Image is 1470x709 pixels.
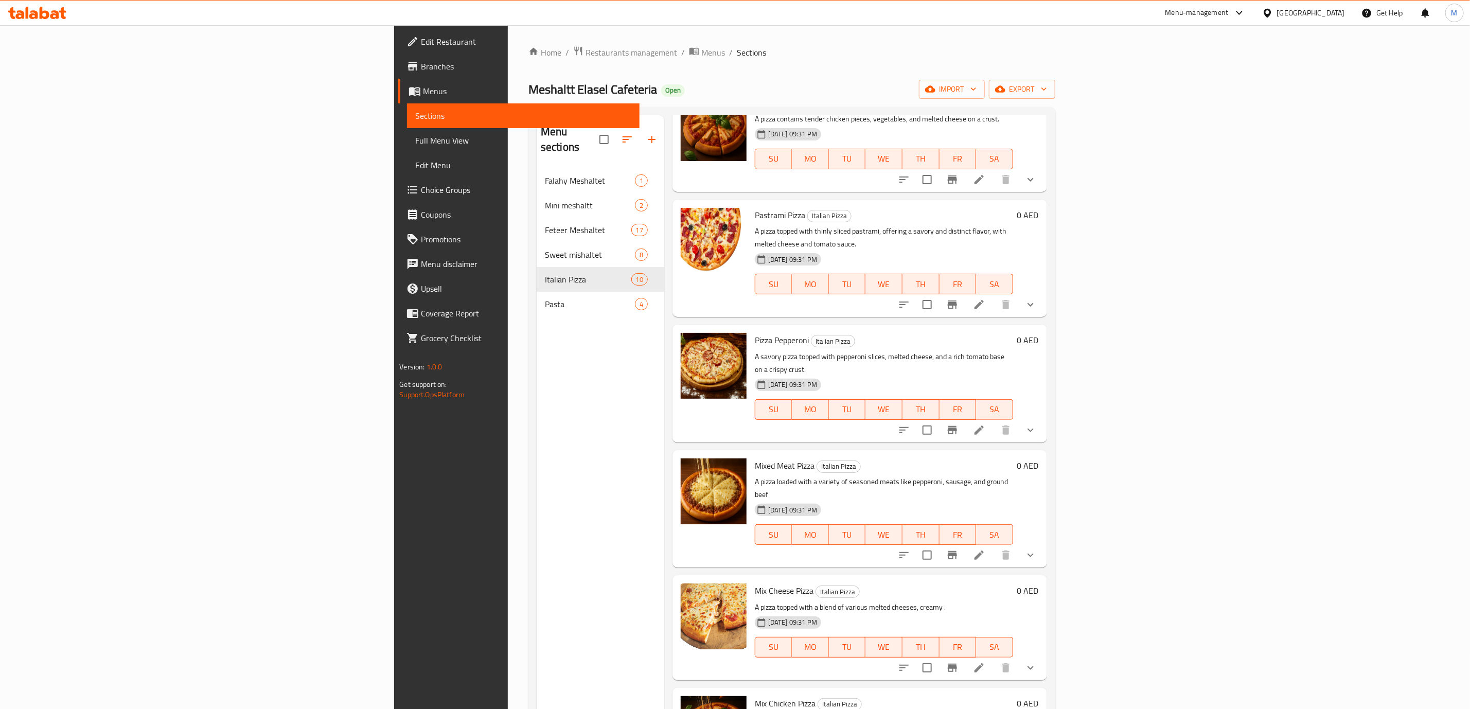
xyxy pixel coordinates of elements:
button: show more [1018,418,1043,442]
a: Edit Menu [407,153,640,178]
div: Sweet mishaltet8 [537,242,664,267]
span: Pastrami Pizza [755,207,805,223]
span: Upsell [421,282,631,295]
span: SU [759,527,788,542]
span: SA [980,640,1009,654]
button: FR [940,399,977,420]
span: 1 [635,176,647,186]
button: Add section [640,127,664,152]
button: export [989,80,1055,99]
span: Coupons [421,208,631,221]
button: MO [792,637,829,658]
nav: breadcrumb [528,46,1055,59]
button: TU [829,274,866,294]
a: Menu disclaimer [398,252,640,276]
button: SU [755,149,792,169]
h6: 0 AED [1017,458,1039,473]
span: 17 [632,225,647,235]
span: Select to update [916,294,938,315]
span: 10 [632,275,647,285]
span: TU [833,640,862,654]
span: [DATE] 09:31 PM [764,505,821,515]
button: SU [755,524,792,545]
button: MO [792,274,829,294]
span: TH [907,640,935,654]
span: SA [980,277,1009,292]
span: Mixed Meat Pizza [755,458,814,473]
span: TH [907,151,935,166]
button: TU [829,637,866,658]
span: FR [944,277,972,292]
span: SU [759,640,788,654]
div: items [635,298,648,310]
span: 1.0.0 [427,360,442,374]
svg: Show Choices [1024,298,1037,311]
a: Edit menu item [973,173,985,186]
button: FR [940,149,977,169]
a: Edit menu item [973,298,985,311]
a: Full Menu View [407,128,640,153]
span: TU [833,151,862,166]
a: Edit menu item [973,424,985,436]
img: Mix Cheese Pizza [681,583,747,649]
button: delete [994,543,1018,568]
button: TU [829,149,866,169]
div: items [635,174,648,187]
button: TH [902,274,940,294]
p: A savory pizza topped with pepperoni slices, melted cheese, and a rich tomato base on a crispy cr... [755,350,1013,376]
button: FR [940,524,977,545]
svg: Show Choices [1024,662,1037,674]
span: Branches [421,60,631,73]
span: Version: [399,360,424,374]
button: TH [902,524,940,545]
span: WE [870,527,898,542]
button: MO [792,149,829,169]
span: Promotions [421,233,631,245]
a: Menus [398,79,640,103]
span: MO [796,277,825,292]
div: [GEOGRAPHIC_DATA] [1277,7,1345,19]
div: Italian Pizza [817,460,861,473]
span: Falahy Meshaltet [545,174,635,187]
button: WE [865,274,902,294]
p: A pizza topped with thinly sliced pastrami, offering a savory and distinct flavor, with melted ch... [755,225,1013,251]
a: Coupons [398,202,640,227]
button: WE [865,524,902,545]
span: WE [870,151,898,166]
button: WE [865,399,902,420]
span: TH [907,277,935,292]
span: Sort sections [615,127,640,152]
button: MO [792,524,829,545]
div: Feteer Meshaltet [545,224,631,236]
div: Pasta4 [537,292,664,316]
span: Mix Cheese Pizza [755,583,813,598]
a: Choice Groups [398,178,640,202]
button: SA [976,274,1013,294]
a: Edit Restaurant [398,29,640,54]
span: Choice Groups [421,184,631,196]
span: Sections [415,110,631,122]
button: sort-choices [892,543,916,568]
button: TU [829,524,866,545]
div: items [635,199,648,211]
button: WE [865,637,902,658]
span: MO [796,402,825,417]
button: Branch-specific-item [940,543,965,568]
span: Italian Pizza [817,460,860,472]
button: SA [976,149,1013,169]
span: Italian Pizza [816,586,859,598]
span: [DATE] 09:31 PM [764,255,821,264]
span: SU [759,151,788,166]
span: 8 [635,250,647,260]
button: Branch-specific-item [940,167,965,192]
button: SU [755,399,792,420]
button: sort-choices [892,655,916,680]
button: sort-choices [892,418,916,442]
span: Italian Pizza [545,273,631,286]
button: delete [994,418,1018,442]
div: Italian Pizza [807,210,852,222]
a: Support.OpsPlatform [399,388,465,401]
span: TH [907,402,935,417]
button: SA [976,524,1013,545]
